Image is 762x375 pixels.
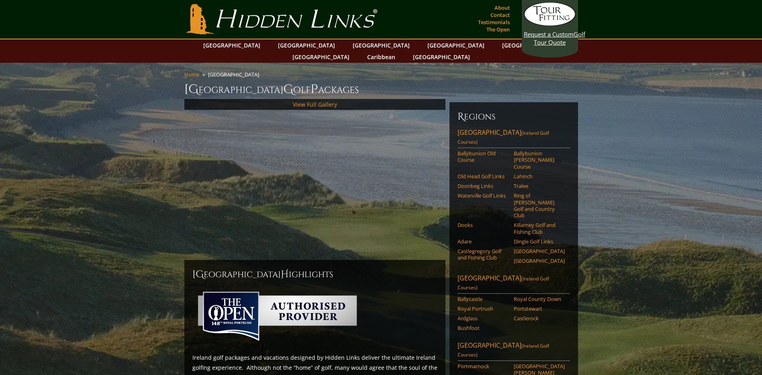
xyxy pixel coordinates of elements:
a: Doonbeg Links [458,183,509,189]
a: Adare [458,238,509,245]
a: Ardglass [458,315,509,321]
a: [GEOGRAPHIC_DATA] [288,51,353,63]
a: Ballybunion Old Course [458,150,509,163]
a: Bushfoot [458,325,509,331]
a: Dooks [458,222,509,228]
a: Portstewart [514,305,565,312]
a: [GEOGRAPHIC_DATA] [349,39,414,51]
a: Contact [488,9,512,21]
a: Royal County Down [514,296,565,302]
a: Ballycastle [458,296,509,302]
a: [GEOGRAPHIC_DATA] [423,39,488,51]
a: Request a CustomGolf Tour Quote [524,2,576,46]
a: Caribbean [363,51,399,63]
a: Ring of [PERSON_NAME] Golf and Country Club [514,192,565,218]
a: View Full Gallery [293,101,337,108]
a: [GEOGRAPHIC_DATA](Ireland Golf Courses) [458,341,570,361]
span: G [283,81,293,97]
h1: [GEOGRAPHIC_DATA] olf ackages [184,81,578,97]
a: Royal Portrush [458,305,509,312]
a: [GEOGRAPHIC_DATA] [498,39,563,51]
span: (Ireland Golf Courses) [458,342,549,358]
a: Killarney Golf and Fishing Club [514,222,565,235]
span: Request a Custom [524,30,574,38]
a: Old Head Golf Links [458,173,509,179]
a: [GEOGRAPHIC_DATA] [199,39,264,51]
a: Dingle Golf Links [514,238,565,245]
span: H [281,268,289,281]
a: [GEOGRAPHIC_DATA] [409,51,474,63]
span: (Ireland Golf Courses) [458,130,549,145]
a: Lahinch [514,173,565,179]
a: [GEOGRAPHIC_DATA] [514,248,565,254]
a: The Open [484,24,512,35]
li: [GEOGRAPHIC_DATA] [208,71,262,78]
span: (Ireland Golf Courses) [458,275,549,291]
a: Home [184,71,199,78]
a: Castlegregory Golf and Fishing Club [458,248,509,261]
a: [GEOGRAPHIC_DATA] [514,258,565,264]
a: Portmarnock [458,363,509,369]
h2: [GEOGRAPHIC_DATA] ighlights [192,268,437,281]
a: Castlerock [514,315,565,321]
a: [GEOGRAPHIC_DATA] [274,39,339,51]
h6: Regions [458,110,570,123]
a: Testimonials [476,16,512,28]
span: P [311,81,318,97]
a: [GEOGRAPHIC_DATA](Ireland Golf Courses) [458,128,570,148]
a: [GEOGRAPHIC_DATA](Ireland Golf Courses) [458,274,570,294]
a: Waterville Golf Links [458,192,509,199]
a: Ballybunion [PERSON_NAME] Course [514,150,565,170]
a: Tralee [514,183,565,189]
a: About [492,2,512,13]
